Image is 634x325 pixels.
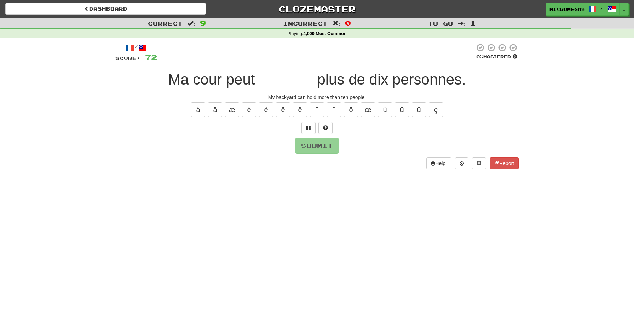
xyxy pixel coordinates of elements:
a: Clozemaster [217,3,417,15]
button: è [242,102,256,117]
span: 1 [470,19,476,27]
span: : [333,21,340,27]
button: ï [327,102,341,117]
button: î [310,102,324,117]
a: Dashboard [5,3,206,15]
span: plus de dix personnes. [317,71,466,88]
button: Switch sentence to multiple choice alt+p [301,122,316,134]
button: û [395,102,409,117]
span: Incorrect [283,20,328,27]
span: To go [428,20,453,27]
div: Mastered [475,54,519,60]
span: Ma cour peut [168,71,255,88]
span: microMEGAS [549,6,585,12]
button: Single letter hint - you only get 1 per sentence and score half the points! alt+h [318,122,333,134]
span: 0 % [476,54,483,59]
span: : [458,21,466,27]
button: Submit [295,138,339,154]
button: ë [293,102,307,117]
button: Help! [426,157,451,169]
button: â [208,102,222,117]
button: à [191,102,205,117]
div: My backyard can hold more than ten people. [115,94,519,101]
button: ô [344,102,358,117]
strong: 4,000 Most Common [303,31,346,36]
button: ê [276,102,290,117]
button: æ [225,102,239,117]
button: é [259,102,273,117]
span: Score: [115,55,141,61]
span: 72 [145,53,157,62]
button: ü [412,102,426,117]
span: / [600,6,604,11]
button: Report [490,157,519,169]
a: microMEGAS / [546,3,620,16]
button: ç [429,102,443,117]
button: Round history (alt+y) [455,157,468,169]
span: 0 [345,19,351,27]
button: œ [361,102,375,117]
span: 9 [200,19,206,27]
div: / [115,43,157,52]
button: ù [378,102,392,117]
span: : [188,21,195,27]
span: Correct [148,20,183,27]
